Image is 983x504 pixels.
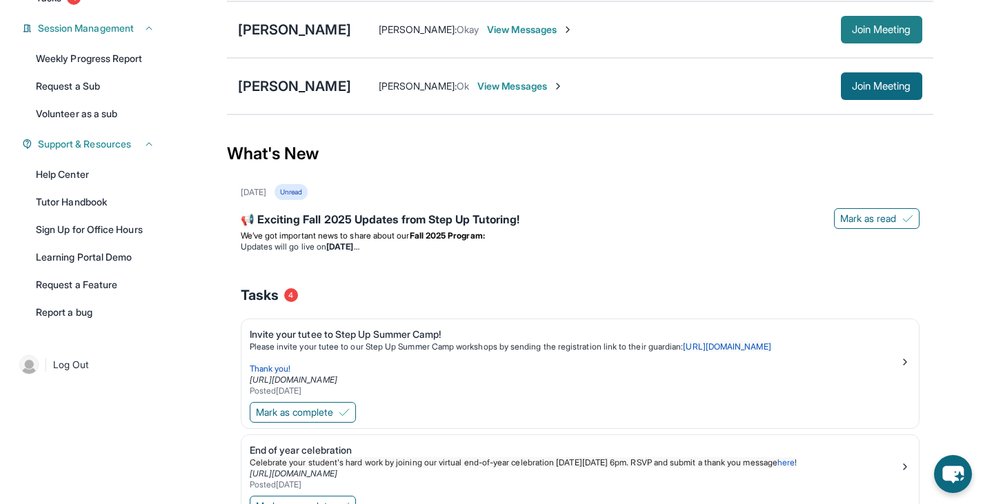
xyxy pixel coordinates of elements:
[477,79,564,93] span: View Messages
[457,80,469,92] span: Ok
[38,137,131,151] span: Support & Resources
[852,26,911,34] span: Join Meeting
[28,300,163,325] a: Report a bug
[683,341,771,352] a: [URL][DOMAIN_NAME]
[250,479,900,490] div: Posted [DATE]
[553,81,564,92] img: Chevron-Right
[379,23,457,35] span: [PERSON_NAME] :
[241,241,920,252] li: Updates will go live on
[38,21,134,35] span: Session Management
[902,213,913,224] img: Mark as read
[250,443,900,457] div: End of year celebration
[487,23,573,37] span: View Messages
[250,457,900,468] p: !
[28,217,163,242] a: Sign Up for Office Hours
[28,101,163,126] a: Volunteer as a sub
[241,435,919,493] a: End of year celebrationCelebrate your student's hard work by joining our virtual end-of-year cele...
[32,21,155,35] button: Session Management
[238,20,351,39] div: [PERSON_NAME]
[256,405,333,419] span: Mark as complete
[28,162,163,187] a: Help Center
[44,356,48,373] span: |
[227,123,933,184] div: What's New
[777,457,795,467] a: here
[250,327,900,341] div: Invite your tutee to Step Up Summer Camp!
[28,245,163,270] a: Learning Portal Demo
[840,212,897,225] span: Mark as read
[841,16,922,43] button: Join Meeting
[241,319,919,399] a: Invite your tutee to Step Up Summer Camp!Please invite your tutee to our Step Up Summer Camp work...
[250,457,777,467] span: Celebrate your student's hard work by joining our virtual end-of-year celebration [DATE][DATE] 6p...
[339,407,350,418] img: Mark as complete
[852,82,911,90] span: Join Meeting
[28,272,163,297] a: Request a Feature
[250,341,900,352] p: Please invite your tutee to our Step Up Summer Camp workshops by sending the registration link to...
[379,80,457,92] span: [PERSON_NAME] :
[841,72,922,100] button: Join Meeting
[562,24,573,35] img: Chevron-Right
[250,402,356,423] button: Mark as complete
[250,385,900,396] div: Posted [DATE]
[32,137,155,151] button: Support & Resources
[241,211,920,230] div: 📢 Exciting Fall 2025 Updates from Step Up Tutoring!
[284,288,298,302] span: 4
[250,374,337,385] a: [URL][DOMAIN_NAME]
[241,285,279,305] span: Tasks
[19,355,39,374] img: user-img
[28,190,163,214] a: Tutor Handbook
[934,455,972,493] button: chat-button
[250,468,337,478] a: [URL][DOMAIN_NAME]
[834,208,920,229] button: Mark as read
[14,350,163,380] a: |Log Out
[238,77,351,96] div: [PERSON_NAME]
[326,241,359,252] strong: [DATE]
[250,363,291,374] span: Thank you!
[275,184,308,200] div: Unread
[53,358,89,372] span: Log Out
[457,23,479,35] span: Okay
[28,46,163,71] a: Weekly Progress Report
[28,74,163,99] a: Request a Sub
[241,187,266,198] div: [DATE]
[410,230,485,241] strong: Fall 2025 Program:
[241,230,410,241] span: We’ve got important news to share about our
